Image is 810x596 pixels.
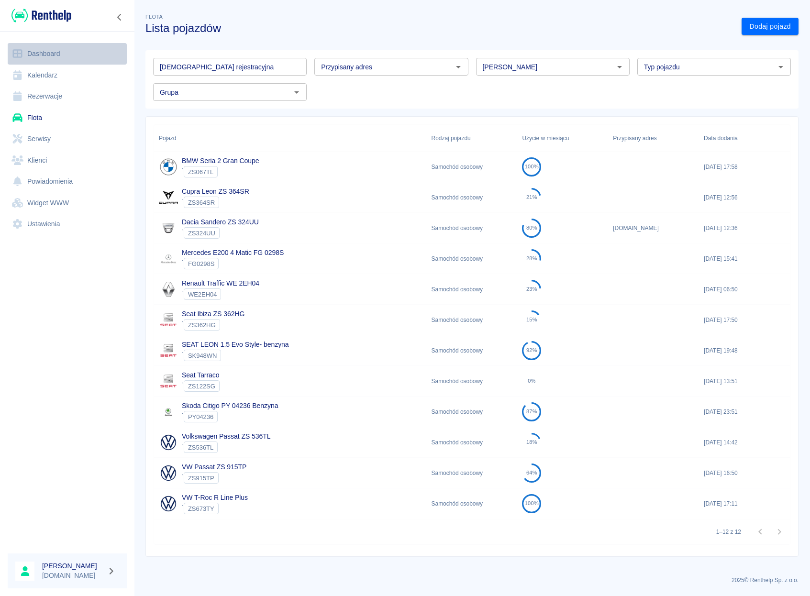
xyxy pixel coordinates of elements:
span: WE2EH04 [184,291,221,298]
div: [DATE] 12:56 [699,182,790,213]
img: Image [159,402,178,421]
div: Samochód osobowy [427,243,518,274]
a: Serwisy [8,128,127,150]
span: ZS122SG [184,383,219,390]
div: ` [182,411,278,422]
div: Rodzaj pojazdu [427,125,518,152]
div: [DOMAIN_NAME] [608,213,699,243]
a: Dashboard [8,43,127,65]
h6: [PERSON_NAME] [42,561,103,571]
div: ` [182,288,259,300]
div: ` [182,227,259,239]
div: [DATE] 19:48 [699,335,790,366]
span: FG0298S [184,260,218,267]
p: 1–12 z 12 [716,528,741,536]
img: Image [159,433,178,452]
div: Samochód osobowy [427,274,518,305]
span: ZS067TL [184,168,217,176]
div: Użycie w miesiącu [522,125,569,152]
div: Samochód osobowy [427,152,518,182]
div: 100% [525,164,539,170]
button: Zwiń nawigację [112,11,127,23]
div: [DATE] 14:42 [699,427,790,458]
a: VW T-Roc R Line Plus [182,494,248,501]
div: Samochód osobowy [427,213,518,243]
div: [DATE] 12:36 [699,213,790,243]
button: Otwórz [290,86,303,99]
div: Pojazd [154,125,427,152]
a: Renault Traffic WE 2EH04 [182,279,259,287]
div: 92% [526,347,537,353]
a: VW Passat ZS 915TP [182,463,246,471]
img: Renthelp logo [11,8,71,23]
a: Seat Ibiza ZS 362HG [182,310,244,318]
div: Samochód osobowy [427,182,518,213]
div: Samochód osobowy [427,305,518,335]
div: [DATE] 23:51 [699,397,790,427]
div: [DATE] 06:50 [699,274,790,305]
img: Image [159,188,178,207]
div: 87% [526,408,537,415]
img: Image [159,310,178,330]
img: Image [159,219,178,238]
button: Otwórz [452,60,465,74]
button: Otwórz [613,60,626,74]
a: Ustawienia [8,213,127,235]
div: 0% [528,378,536,384]
div: 15% [526,317,537,323]
img: Image [159,280,178,299]
img: Image [159,249,178,268]
h3: Lista pojazdów [145,22,734,35]
div: Samochód osobowy [427,458,518,488]
div: [DATE] 17:11 [699,488,790,519]
p: [DOMAIN_NAME] [42,571,103,581]
a: BMW Seria 2 Gran Coupe [182,157,259,165]
a: Dodaj pojazd [742,18,799,35]
img: Image [159,372,178,391]
div: 28% [526,255,537,262]
div: ` [182,472,246,484]
div: ` [182,350,289,361]
img: Image [159,464,178,483]
a: Seat Tarraco [182,371,220,379]
div: 64% [526,470,537,476]
span: ZS364SR [184,199,219,206]
a: Rezerwacje [8,86,127,107]
div: [DATE] 15:41 [699,243,790,274]
div: 23% [526,286,537,292]
div: 80% [526,225,537,231]
div: Data dodania [704,125,738,152]
div: Samochód osobowy [427,427,518,458]
span: ZS362HG [184,321,220,329]
a: Volkswagen Passat ZS 536TL [182,432,270,440]
div: ` [182,258,284,269]
div: [DATE] 17:50 [699,305,790,335]
a: Widget WWW [8,192,127,214]
span: PY04236 [184,413,217,420]
a: Mercedes E200 4 Matic FG 0298S [182,249,284,256]
div: Pojazd [159,125,176,152]
div: 100% [525,500,539,507]
div: Przypisany adres [608,125,699,152]
button: Otwórz [774,60,788,74]
div: Samochód osobowy [427,488,518,519]
div: [DATE] 13:51 [699,366,790,397]
span: ZS324UU [184,230,219,237]
a: Powiadomienia [8,171,127,192]
div: Samochód osobowy [427,366,518,397]
a: Flota [8,107,127,129]
a: Klienci [8,150,127,171]
a: Renthelp logo [8,8,71,23]
div: Samochód osobowy [427,397,518,427]
div: ` [182,441,270,453]
div: ` [182,503,248,514]
div: ` [182,380,220,392]
div: Przypisany adres [613,125,656,152]
span: ZS915TP [184,475,218,482]
span: Flota [145,14,163,20]
div: Użycie w miesiącu [517,125,608,152]
div: ` [182,197,249,208]
div: [DATE] 16:50 [699,458,790,488]
a: Kalendarz [8,65,127,86]
div: ` [182,319,244,331]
